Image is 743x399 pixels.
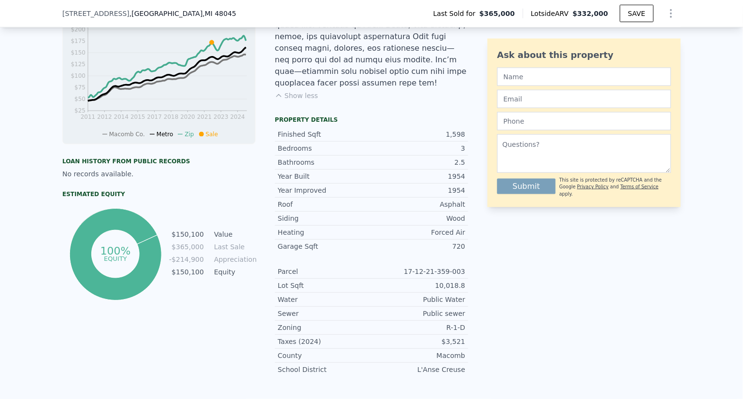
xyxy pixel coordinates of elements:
div: Loan history from public records [62,157,256,165]
tspan: 2021 [197,114,212,120]
div: 17-12-21-359-003 [371,267,465,276]
div: 1954 [371,171,465,181]
div: Public Water [371,295,465,304]
div: R-1-D [371,323,465,332]
div: Year Improved [278,185,371,195]
div: Estimated Equity [62,190,256,198]
div: Siding [278,214,371,223]
button: Submit [497,179,556,194]
div: $3,521 [371,337,465,346]
input: Phone [497,112,671,130]
a: Terms of Service [620,184,658,189]
div: Macomb [371,351,465,360]
div: 10,018.8 [371,281,465,290]
div: Taxes (2024) [278,337,371,346]
span: $332,000 [572,10,608,17]
div: No records available. [62,169,256,179]
tspan: $25 [74,108,86,114]
span: Metro [157,131,173,138]
div: Roof [278,199,371,209]
td: $365,000 [169,242,204,252]
a: Privacy Policy [577,184,609,189]
input: Email [497,90,671,108]
tspan: 2017 [147,114,162,120]
div: Forced Air [371,228,465,237]
tspan: 2012 [97,114,112,120]
div: This site is protected by reCAPTCHA and the Google and apply. [559,177,671,198]
tspan: $75 [74,85,86,91]
div: Bedrooms [278,143,371,153]
tspan: $200 [71,26,86,33]
div: Garage Sqft [278,242,371,251]
span: Sale [206,131,218,138]
td: Last Sale [212,242,256,252]
tspan: 2023 [214,114,229,120]
div: County [278,351,371,360]
button: Show less [275,91,318,100]
td: $150,100 [169,229,204,240]
tspan: 2018 [164,114,179,120]
tspan: $150 [71,50,86,57]
input: Name [497,68,671,86]
td: Value [212,229,256,240]
tspan: 2014 [114,114,129,120]
tspan: $100 [71,73,86,80]
button: Show Options [661,4,681,23]
button: SAVE [620,5,654,22]
div: Property details [275,116,468,124]
tspan: $125 [71,61,86,68]
div: 1,598 [371,129,465,139]
div: Lot Sqft [278,281,371,290]
tspan: 2024 [230,114,245,120]
div: Parcel [278,267,371,276]
tspan: $175 [71,38,86,44]
div: 2.5 [371,157,465,167]
div: Sewer [278,309,371,318]
span: Lotside ARV [531,9,572,18]
div: L'Anse Creuse [371,365,465,374]
tspan: 2015 [130,114,145,120]
div: Heating [278,228,371,237]
div: School District [278,365,371,374]
div: Asphalt [371,199,465,209]
td: Equity [212,267,256,277]
tspan: 100% [100,245,131,257]
tspan: 2011 [81,114,96,120]
div: Finished Sqft [278,129,371,139]
div: 3 [371,143,465,153]
div: Zoning [278,323,371,332]
div: Water [278,295,371,304]
span: Zip [185,131,194,138]
span: Last Sold for [433,9,480,18]
div: Wood [371,214,465,223]
span: , [GEOGRAPHIC_DATA] [129,9,236,18]
tspan: 2020 [180,114,195,120]
div: Public sewer [371,309,465,318]
div: 720 [371,242,465,251]
td: Appreciation [212,254,256,265]
div: Bathrooms [278,157,371,167]
span: [STREET_ADDRESS] [62,9,129,18]
div: Ask about this property [497,48,671,62]
div: 1954 [371,185,465,195]
td: -$214,900 [169,254,204,265]
span: $365,000 [479,9,515,18]
tspan: $50 [74,96,86,103]
tspan: equity [104,255,127,262]
span: Macomb Co. [109,131,145,138]
td: $150,100 [169,267,204,277]
div: Year Built [278,171,371,181]
span: , MI 48045 [202,10,236,17]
